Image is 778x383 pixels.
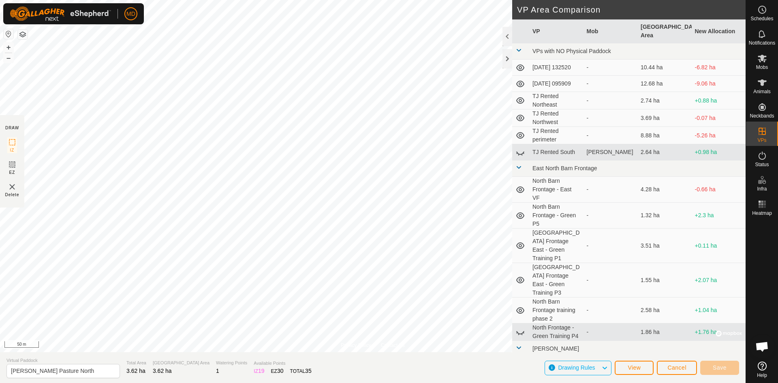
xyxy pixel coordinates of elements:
[558,364,595,371] span: Drawing Rules
[254,360,311,367] span: Available Points
[637,229,692,263] td: 3.51 ha
[10,6,111,21] img: Gallagher Logo
[637,203,692,229] td: 1.32 ha
[5,125,19,131] div: DRAW
[692,297,746,323] td: +1.04 ha
[752,211,772,216] span: Heatmap
[529,19,583,43] th: VP
[216,359,247,366] span: Watering Points
[529,229,583,263] td: [GEOGRAPHIC_DATA] Frontage East - Green Training P1
[381,342,405,349] a: Contact Us
[657,361,697,375] button: Cancel
[517,5,746,15] h2: VP Area Comparison
[529,323,583,341] td: North Frontage - Green Training P4
[692,19,746,43] th: New Allocation
[637,109,692,127] td: 3.69 ha
[4,29,13,39] button: Reset Map
[529,263,583,297] td: [GEOGRAPHIC_DATA] Frontage East - Green Training P3
[700,361,739,375] button: Save
[692,60,746,76] td: -6.82 ha
[126,10,135,18] span: MD
[587,63,635,72] div: -
[305,368,312,374] span: 35
[529,92,583,109] td: TJ Rented Northeast
[587,131,635,140] div: -
[637,92,692,109] td: 2.74 ha
[583,19,638,43] th: Mob
[637,297,692,323] td: 2.58 ha
[750,113,774,118] span: Neckbands
[9,169,15,175] span: EZ
[529,127,583,144] td: TJ Rented perimeter
[692,323,746,341] td: +1.76 ha
[667,364,686,371] span: Cancel
[587,306,635,315] div: -
[628,364,641,371] span: View
[4,53,13,63] button: –
[587,242,635,250] div: -
[587,148,635,156] div: [PERSON_NAME]
[6,357,120,364] span: Virtual Paddock
[692,92,746,109] td: +0.88 ha
[532,48,611,54] span: VPs with NO Physical Paddock
[529,177,583,203] td: North Barn Frontage - East VF
[5,192,19,198] span: Delete
[587,79,635,88] div: -
[254,367,264,375] div: IZ
[10,147,15,153] span: IZ
[637,263,692,297] td: 1.55 ha
[341,342,371,349] a: Privacy Policy
[529,144,583,160] td: TJ Rented South
[277,368,284,374] span: 30
[529,109,583,127] td: TJ Rented Northwest
[746,358,778,381] a: Help
[637,19,692,43] th: [GEOGRAPHIC_DATA] Area
[756,65,768,70] span: Mobs
[7,182,17,192] img: VP
[615,361,654,375] button: View
[126,359,146,366] span: Total Area
[271,367,284,375] div: EZ
[532,345,579,352] span: [PERSON_NAME]
[532,165,597,171] span: East North Barn Frontage
[692,109,746,127] td: -0.07 ha
[587,276,635,285] div: -
[750,16,773,21] span: Schedules
[153,359,209,366] span: [GEOGRAPHIC_DATA] Area
[637,323,692,341] td: 1.86 ha
[587,211,635,220] div: -
[529,60,583,76] td: [DATE] 132520
[587,185,635,194] div: -
[757,373,767,378] span: Help
[692,229,746,263] td: +0.11 ha
[216,368,219,374] span: 1
[692,263,746,297] td: +2.07 ha
[290,367,312,375] div: TOTAL
[637,127,692,144] td: 8.88 ha
[126,368,145,374] span: 3.62 ha
[587,96,635,105] div: -
[692,144,746,160] td: +0.98 ha
[755,162,769,167] span: Status
[757,138,766,143] span: VPs
[713,364,727,371] span: Save
[637,177,692,203] td: 4.28 ha
[4,43,13,52] button: +
[757,186,767,191] span: Infra
[529,297,583,323] td: North Barn Frontage training phase 2
[637,60,692,76] td: 10.44 ha
[692,203,746,229] td: +2.3 ha
[637,76,692,92] td: 12.68 ha
[529,76,583,92] td: [DATE] 095909
[753,89,771,94] span: Animals
[692,127,746,144] td: -5.26 ha
[692,76,746,92] td: -9.06 ha
[18,30,28,39] button: Map Layers
[153,368,172,374] span: 3.62 ha
[750,334,774,359] div: Open chat
[692,177,746,203] td: -0.66 ha
[258,368,265,374] span: 19
[587,114,635,122] div: -
[587,328,635,336] div: -
[529,203,583,229] td: North Barn Frontage - Green P5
